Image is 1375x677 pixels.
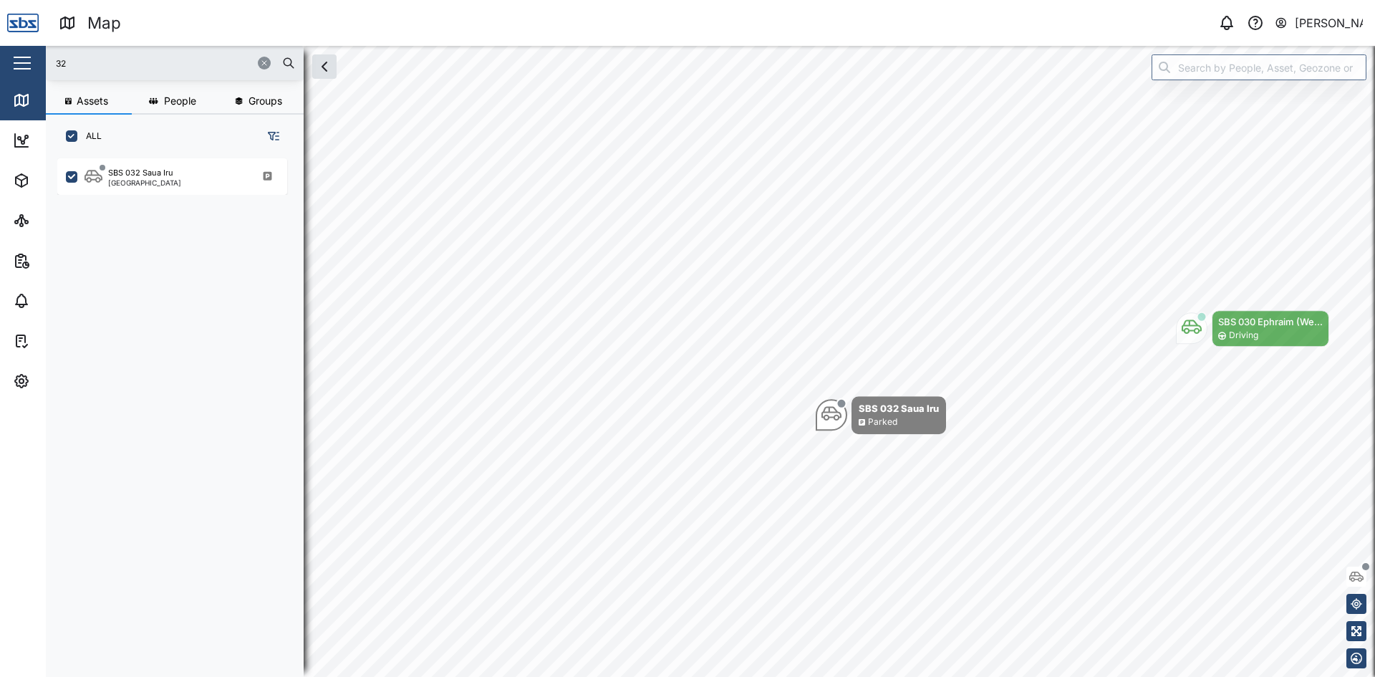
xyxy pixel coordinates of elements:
[77,96,108,106] span: Assets
[868,416,897,429] div: Parked
[108,167,173,179] div: SBS 032 Saua Iru
[37,173,82,188] div: Assets
[87,11,121,36] div: Map
[37,293,82,309] div: Alarms
[46,46,1375,677] canvas: Map
[37,133,102,148] div: Dashboard
[1229,329,1258,342] div: Driving
[77,130,102,142] label: ALL
[7,7,39,39] img: Main Logo
[54,52,295,74] input: Search assets or drivers
[37,333,77,349] div: Tasks
[1218,315,1323,329] div: SBS 030 Ephraim (We...
[1295,14,1364,32] div: [PERSON_NAME]
[1176,310,1329,347] div: Map marker
[164,96,196,106] span: People
[37,213,72,229] div: Sites
[37,253,86,269] div: Reports
[249,96,282,106] span: Groups
[859,401,939,416] div: SBS 032 Saua Iru
[37,373,88,389] div: Settings
[37,92,69,108] div: Map
[1152,54,1366,80] input: Search by People, Asset, Geozone or Place
[108,179,181,186] div: [GEOGRAPHIC_DATA]
[816,396,946,434] div: Map marker
[1274,13,1364,33] button: [PERSON_NAME]
[57,153,303,666] div: grid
